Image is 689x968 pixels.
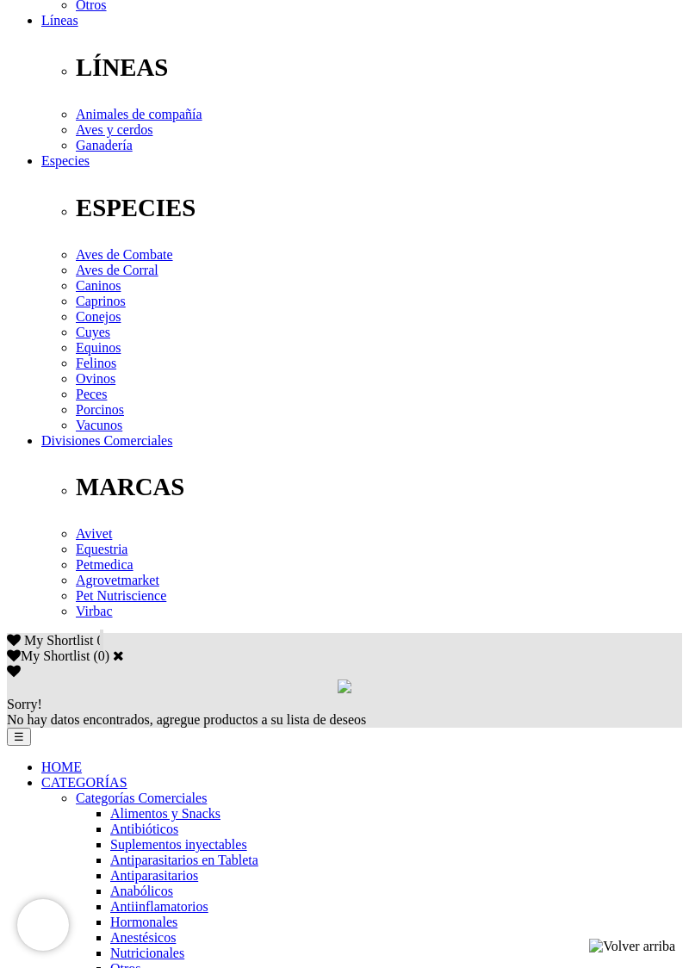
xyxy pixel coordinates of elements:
a: Felinos [76,356,116,370]
a: Conejos [76,309,121,324]
label: 0 [98,648,105,663]
a: Ganadería [76,138,133,152]
a: Caprinos [76,294,126,308]
a: Suplementos inyectables [110,837,247,852]
a: Categorías Comerciales [76,791,207,805]
a: Ovinos [76,371,115,386]
span: Sorry! [7,697,42,711]
a: Vacunos [76,418,122,432]
a: Animales de compañía [76,107,202,121]
a: Aves de Corral [76,263,158,277]
img: Volver arriba [589,939,675,954]
p: LÍNEAS [76,53,682,82]
a: Caninos [76,278,121,293]
img: loading.gif [338,679,351,693]
a: Líneas [41,13,78,28]
a: Avivet [76,526,112,541]
a: Equinos [76,340,121,355]
button: ☰ [7,728,31,746]
a: Peces [76,387,107,401]
a: Especies [41,153,90,168]
span: 0 [96,633,103,648]
a: Anestésicos [110,930,176,945]
p: MARCAS [76,473,682,501]
a: Petmedica [76,557,133,572]
a: CATEGORÍAS [41,775,127,790]
a: Hormonales [110,915,177,929]
a: Anabólicos [110,884,173,898]
label: My Shortlist [7,648,90,663]
a: Alimentos y Snacks [110,806,220,821]
a: Porcinos [76,402,124,417]
a: Antibióticos [110,822,178,836]
div: No hay datos encontrados, agregue productos a su lista de deseos [7,697,682,728]
a: Nutricionales [110,946,184,960]
a: Antiinflamatorios [110,899,208,914]
a: Pet Nutriscience [76,588,166,603]
a: Cuyes [76,325,110,339]
a: Cerrar [113,648,124,662]
a: Equestria [76,542,127,556]
a: Divisiones Comerciales [41,433,172,448]
span: ( ) [93,648,109,663]
a: Virbac [76,604,113,618]
a: Aves y cerdos [76,122,152,137]
iframe: Brevo live chat [17,899,69,951]
p: ESPECIES [76,194,682,222]
a: Antiparasitarios en Tableta [110,853,258,867]
a: Aves de Combate [76,247,173,262]
span: My Shortlist [24,633,93,648]
a: HOME [41,760,82,774]
a: Agrovetmarket [76,573,159,587]
a: Antiparasitarios [110,868,198,883]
